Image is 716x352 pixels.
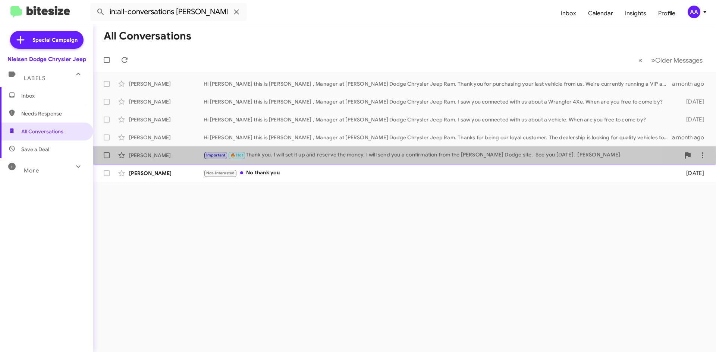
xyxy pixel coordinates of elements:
div: No thank you [204,169,674,177]
div: Nielsen Dodge Chrysler Jeep [7,56,86,63]
div: [PERSON_NAME] [129,116,204,123]
div: [PERSON_NAME] [129,169,204,177]
span: » [651,56,655,65]
div: Thank you. I will set it up and reserve the money. I will send you a confirmation from the [PERSO... [204,151,680,159]
nav: Page navigation example [634,53,707,68]
span: Save a Deal [21,146,49,153]
span: 🔥 Hot [230,153,243,158]
div: [PERSON_NAME] [129,134,204,141]
div: [PERSON_NAME] [129,98,204,105]
a: Calendar [582,3,619,24]
a: Profile [652,3,681,24]
span: More [24,167,39,174]
div: [DATE] [674,116,710,123]
a: Insights [619,3,652,24]
a: Special Campaign [10,31,84,49]
span: « [638,56,643,65]
div: [DATE] [674,169,710,177]
h1: All Conversations [104,30,191,42]
div: [PERSON_NAME] [129,152,204,159]
a: Inbox [555,3,582,24]
div: Hi [PERSON_NAME] this is [PERSON_NAME] , Manager at [PERSON_NAME] Dodge Chrysler Jeep Ram. I saw ... [204,116,674,123]
span: Special Campaign [32,36,78,44]
input: Search [90,3,247,21]
span: Labels [24,75,45,82]
div: [DATE] [674,98,710,105]
div: a month ago [672,134,710,141]
span: Important [206,153,226,158]
span: Not-Interested [206,171,235,175]
span: All Conversations [21,128,63,135]
span: Inbox [21,92,85,99]
div: AA [688,6,700,18]
div: Hi [PERSON_NAME] this is [PERSON_NAME] , Manager at [PERSON_NAME] Dodge Chrysler Jeep Ram. Thanks... [204,134,672,141]
div: Hi [PERSON_NAME] this is [PERSON_NAME] , Manager at [PERSON_NAME] Dodge Chrysler Jeep Ram. I saw ... [204,98,674,105]
div: Hi [PERSON_NAME] this is [PERSON_NAME] , Manager at [PERSON_NAME] Dodge Chrysler Jeep Ram. Thank ... [204,80,672,88]
span: Needs Response [21,110,85,117]
div: [PERSON_NAME] [129,80,204,88]
button: Previous [634,53,647,68]
div: a month ago [672,80,710,88]
button: Next [647,53,707,68]
span: Older Messages [655,56,703,64]
button: AA [681,6,708,18]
